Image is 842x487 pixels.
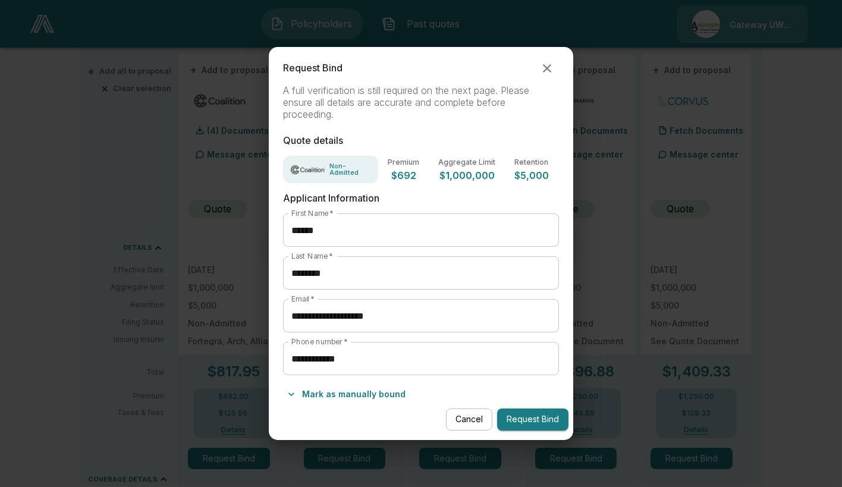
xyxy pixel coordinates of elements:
p: $1,000,000 [438,171,495,180]
p: Quote details [283,135,559,146]
p: $5,000 [514,171,549,180]
p: Aggregate Limit [438,159,495,166]
p: Retention [514,159,549,166]
p: Request Bind [283,62,343,74]
p: $692 [388,171,419,180]
button: Request Bind [497,409,568,431]
p: Applicant Information [283,193,559,204]
button: Mark as manually bound [283,385,410,404]
button: Cancel [446,409,492,431]
p: Premium [388,159,419,166]
img: Carrier Logo [290,164,326,175]
label: Last Name [291,251,333,261]
p: Non-Admitted [329,163,371,176]
label: Phone number [291,337,348,347]
label: Email [291,294,315,304]
p: A full verification is still required on the next page. Please ensure all details are accurate an... [283,85,559,121]
label: First Name [291,208,334,218]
